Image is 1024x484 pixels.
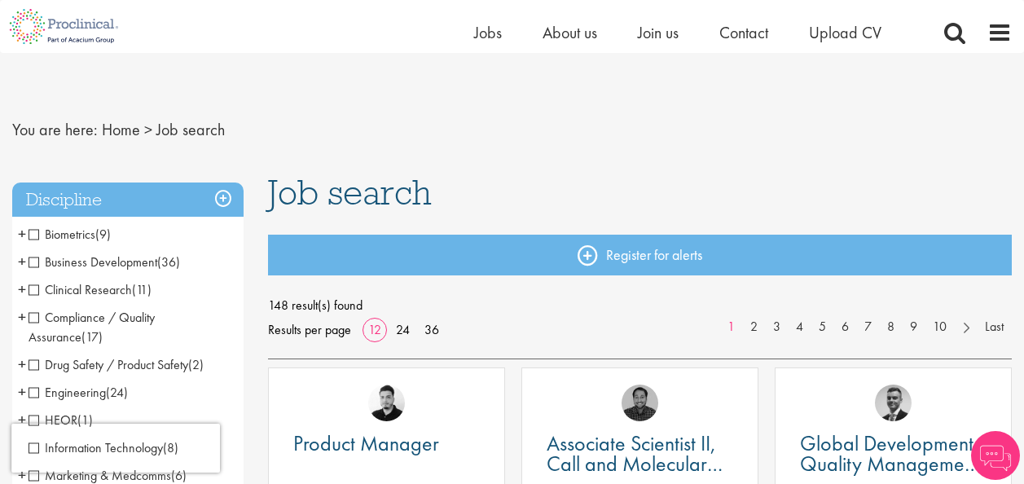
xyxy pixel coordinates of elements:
span: HEOR [29,411,93,429]
a: About us [543,22,597,43]
span: Marketing & Medcomms [29,467,171,484]
span: Compliance / Quality Assurance [29,309,155,345]
span: Clinical Research [29,281,132,298]
span: (11) [132,281,152,298]
span: + [18,277,26,301]
span: (2) [188,356,204,373]
span: Business Development [29,253,157,271]
span: + [18,407,26,432]
span: Business Development [29,253,180,271]
iframe: reCAPTCHA [11,424,220,473]
a: 1 [719,318,743,337]
a: 8 [879,318,903,337]
span: > [144,119,152,140]
a: 12 [363,321,387,338]
span: Job search [156,119,225,140]
span: Engineering [29,384,106,401]
a: 3 [765,318,789,337]
span: Biometrics [29,226,95,243]
span: Biometrics [29,226,111,243]
span: (6) [171,467,187,484]
span: + [18,249,26,274]
a: Associate Scientist II, Call and Molecular Biology [547,433,733,474]
img: Mike Raletz [622,385,658,421]
a: Last [977,318,1012,337]
h3: Discipline [12,183,244,218]
a: 24 [390,321,415,338]
span: Job search [268,170,432,214]
a: 4 [788,318,811,337]
span: (36) [157,253,180,271]
a: Register for alerts [268,235,1012,275]
a: Global Development Quality Management (GCP) [800,433,987,474]
span: You are here: [12,119,98,140]
span: 148 result(s) found [268,293,1012,318]
a: 10 [925,318,955,337]
span: (17) [81,328,103,345]
span: Results per page [268,318,351,342]
span: + [18,380,26,404]
span: Engineering [29,384,128,401]
a: Join us [638,22,679,43]
img: Alex Bill [875,385,912,421]
a: Product Manager [293,433,480,454]
img: Chatbot [971,431,1020,480]
a: 36 [419,321,445,338]
span: + [18,352,26,376]
a: 2 [742,318,766,337]
a: breadcrumb link [102,119,140,140]
span: (24) [106,384,128,401]
a: 9 [902,318,925,337]
img: Anderson Maldonado [368,385,405,421]
span: Drug Safety / Product Safety [29,356,188,373]
span: (1) [77,411,93,429]
a: 7 [856,318,880,337]
span: + [18,305,26,329]
a: Jobs [474,22,502,43]
a: 6 [833,318,857,337]
span: + [18,222,26,246]
span: HEOR [29,411,77,429]
span: Marketing & Medcomms [29,467,187,484]
span: Product Manager [293,429,439,457]
a: Contact [719,22,768,43]
a: 5 [811,318,834,337]
a: Upload CV [809,22,881,43]
span: (9) [95,226,111,243]
span: Clinical Research [29,281,152,298]
span: Drug Safety / Product Safety [29,356,204,373]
